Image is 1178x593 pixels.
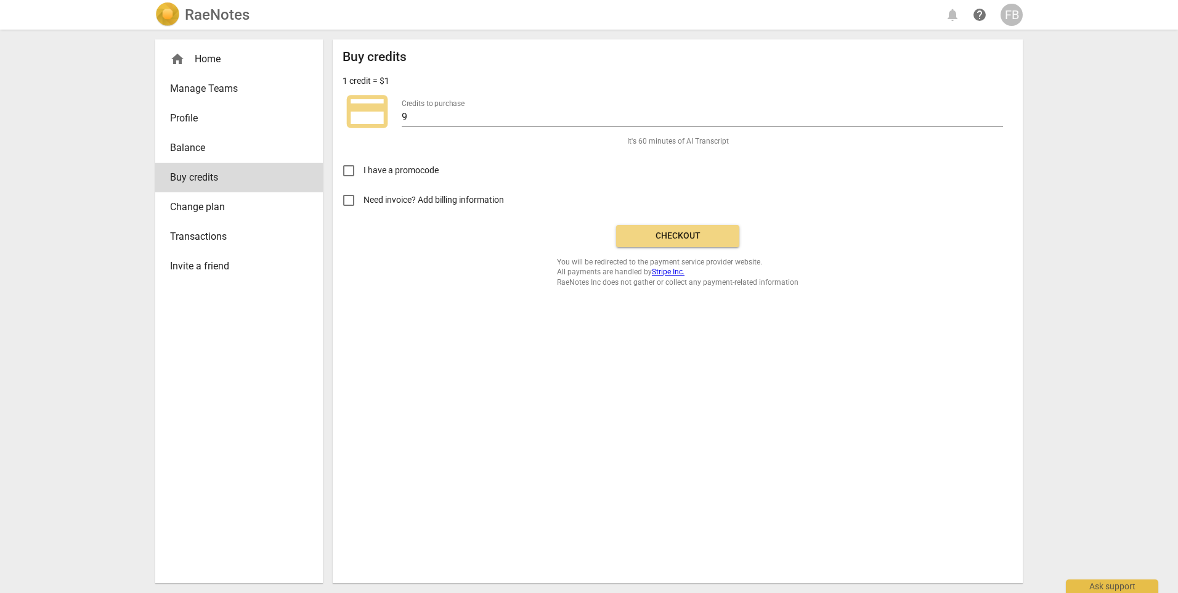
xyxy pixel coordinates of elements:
h2: RaeNotes [185,6,250,23]
a: LogoRaeNotes [155,2,250,27]
a: Help [969,4,991,26]
span: Manage Teams [170,81,298,96]
a: Invite a friend [155,252,323,281]
span: Balance [170,141,298,155]
div: Home [155,44,323,74]
span: I have a promocode [364,164,439,177]
span: Need invoice? Add billing information [364,194,506,207]
a: Stripe Inc. [652,268,684,276]
span: credit_card [343,87,392,136]
button: Checkout [616,225,739,247]
span: Change plan [170,200,298,215]
a: Transactions [155,222,323,252]
span: Buy credits [170,170,298,185]
span: home [170,52,185,67]
div: Ask support [1066,579,1158,593]
span: Invite a friend [170,259,298,274]
a: Change plan [155,192,323,222]
a: Buy credits [155,163,323,192]
a: Profile [155,104,323,133]
div: Home [170,52,298,67]
span: Transactions [170,229,298,244]
label: Credits to purchase [402,100,465,107]
span: It's 60 minutes of AI Transcript [627,136,729,147]
a: Balance [155,133,323,163]
a: Manage Teams [155,74,323,104]
h2: Buy credits [343,49,407,65]
span: Profile [170,111,298,126]
span: help [972,7,987,22]
span: Checkout [626,230,729,242]
button: FB [1001,4,1023,26]
span: You will be redirected to the payment service provider website. All payments are handled by RaeNo... [557,257,798,288]
p: 1 credit = $1 [343,75,389,88]
img: Logo [155,2,180,27]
